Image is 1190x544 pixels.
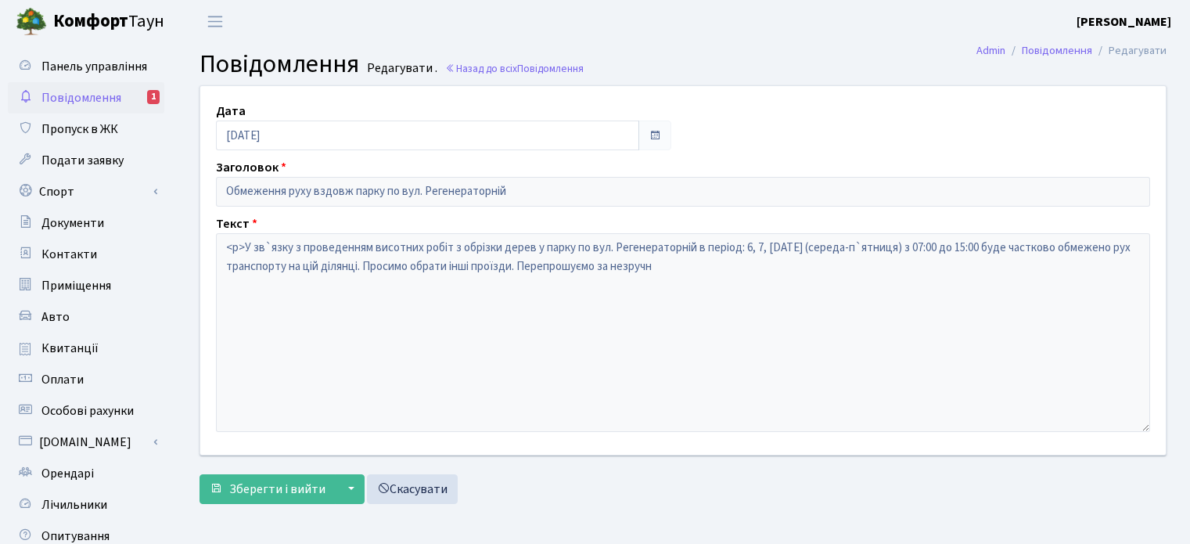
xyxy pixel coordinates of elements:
a: Подати заявку [8,145,164,176]
span: Лічильники [41,496,107,513]
span: Повідомлення [517,61,584,76]
span: Авто [41,308,70,326]
label: Текст [216,214,257,233]
span: Оплати [41,371,84,388]
a: Повідомлення [1022,42,1092,59]
textarea: <p>У зв`язку з проведенням висотних робіт з обрізки дерев у парку по вул. Регенераторній в період... [216,233,1150,432]
a: [PERSON_NAME] [1077,13,1171,31]
span: Квитанції [41,340,99,357]
a: Контакти [8,239,164,270]
a: Повідомлення1 [8,82,164,113]
span: Особові рахунки [41,402,134,420]
a: Документи [8,207,164,239]
li: Редагувати [1092,42,1167,59]
a: Пропуск в ЖК [8,113,164,145]
span: Таун [53,9,164,35]
span: Приміщення [41,277,111,294]
a: Квитанції [8,333,164,364]
small: Редагувати . [364,61,437,76]
span: Повідомлення [41,89,121,106]
label: Заголовок [216,158,286,177]
a: Admin [976,42,1005,59]
a: Приміщення [8,270,164,301]
span: Пропуск в ЖК [41,121,118,138]
a: Лічильники [8,489,164,521]
a: Особові рахунки [8,395,164,427]
a: Оплати [8,364,164,395]
button: Зберегти і вийти [200,474,336,504]
span: Документи [41,214,104,232]
a: Скасувати [367,474,458,504]
a: Назад до всіхПовідомлення [445,61,584,76]
label: Дата [216,102,246,121]
div: 1 [147,90,160,104]
a: Спорт [8,176,164,207]
a: Панель управління [8,51,164,82]
span: Орендарі [41,465,94,482]
span: Зберегти і вийти [229,481,325,498]
button: Переключити навігацію [196,9,235,34]
span: Контакти [41,246,97,263]
span: Подати заявку [41,152,124,169]
a: [DOMAIN_NAME] [8,427,164,458]
span: Повідомлення [200,46,359,82]
a: Орендарі [8,458,164,489]
a: Авто [8,301,164,333]
img: logo.png [16,6,47,38]
nav: breadcrumb [953,34,1190,67]
span: Панель управління [41,58,147,75]
b: Комфорт [53,9,128,34]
